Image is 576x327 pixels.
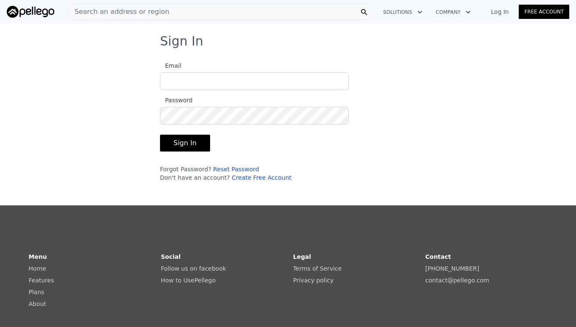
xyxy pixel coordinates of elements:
strong: Contact [425,253,451,260]
strong: Menu [29,253,47,260]
a: Home [29,265,46,272]
strong: Social [161,253,181,260]
a: How to UsePellego [161,277,216,284]
a: Free Account [519,5,569,19]
button: Company [429,5,477,20]
button: Solutions [376,5,429,20]
a: Plans [29,289,44,295]
span: Email [160,62,181,69]
h3: Sign In [160,34,416,49]
a: [PHONE_NUMBER] [425,265,479,272]
input: Email [160,72,349,90]
a: Features [29,277,54,284]
button: Sign In [160,135,210,152]
a: About [29,300,46,307]
span: Password [160,97,192,104]
img: Pellego [7,6,54,18]
a: Privacy policy [293,277,333,284]
a: Follow us on facebook [161,265,226,272]
a: contact@pellego.com [425,277,489,284]
a: Reset Password [213,166,259,173]
a: Log In [481,8,519,16]
input: Password [160,107,349,125]
a: Terms of Service [293,265,341,272]
a: Create Free Account [232,174,291,181]
strong: Legal [293,253,311,260]
span: Search an address or region [68,7,169,17]
div: Forgot Password? Don't have an account? [160,165,349,182]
